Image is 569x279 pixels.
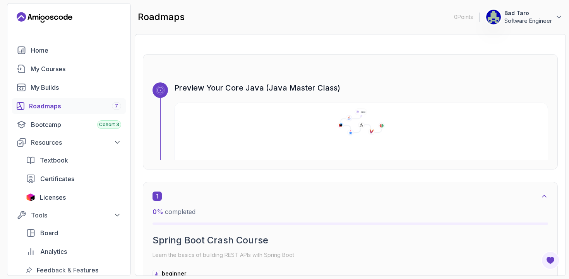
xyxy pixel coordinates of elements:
[504,9,552,17] p: Bad Taro
[138,11,185,23] h2: roadmaps
[486,10,501,24] img: user profile image
[31,46,121,55] div: Home
[174,82,548,93] h3: Preview Your Core Java (Java Master Class)
[12,80,126,95] a: builds
[21,152,126,168] a: textbook
[31,64,121,74] div: My Courses
[541,251,560,270] button: Open Feedback Button
[12,61,126,77] a: courses
[12,98,126,114] a: roadmaps
[153,208,163,216] span: 0 %
[153,234,548,246] h2: Spring Boot Crash Course
[31,138,121,147] div: Resources
[21,190,126,205] a: licenses
[115,103,118,109] span: 7
[26,193,35,201] img: jetbrains icon
[31,211,121,220] div: Tools
[29,101,121,111] div: Roadmaps
[31,83,121,92] div: My Builds
[12,117,126,132] a: bootcamp
[40,228,58,238] span: Board
[40,193,66,202] span: Licenses
[504,17,552,25] p: Software Engineer
[21,225,126,241] a: board
[99,122,119,128] span: Cohort 3
[21,262,126,278] a: feedback
[162,270,186,277] p: beginner
[454,13,473,21] p: 0 Points
[40,174,74,183] span: Certificates
[21,171,126,187] a: certificates
[486,9,563,25] button: user profile imageBad TaroSoftware Engineer
[21,244,126,259] a: analytics
[37,265,98,275] span: Feedback & Features
[12,135,126,149] button: Resources
[40,156,68,165] span: Textbook
[12,208,126,222] button: Tools
[40,247,67,256] span: Analytics
[153,250,548,260] p: Learn the basics of building REST APIs with Spring Boot
[153,208,195,216] span: completed
[31,120,121,129] div: Bootcamp
[17,11,72,24] a: Landing page
[153,192,162,201] span: 1
[12,43,126,58] a: home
